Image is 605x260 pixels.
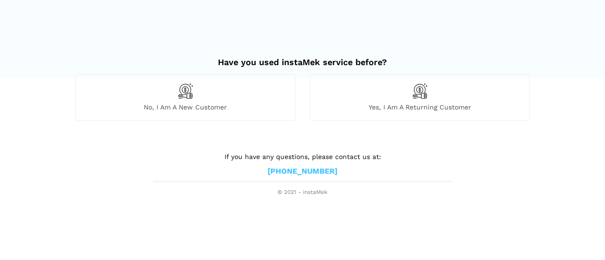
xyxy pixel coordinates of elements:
[268,167,337,176] a: [PHONE_NUMBER]
[310,103,529,111] span: Yes, I am a returning customer
[154,151,451,162] p: If you have any questions, please contact us at:
[154,189,451,196] span: © 2021 - instaMek
[75,48,530,67] h2: Have you used instaMek service before?
[76,103,295,111] span: No, I am a new customer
